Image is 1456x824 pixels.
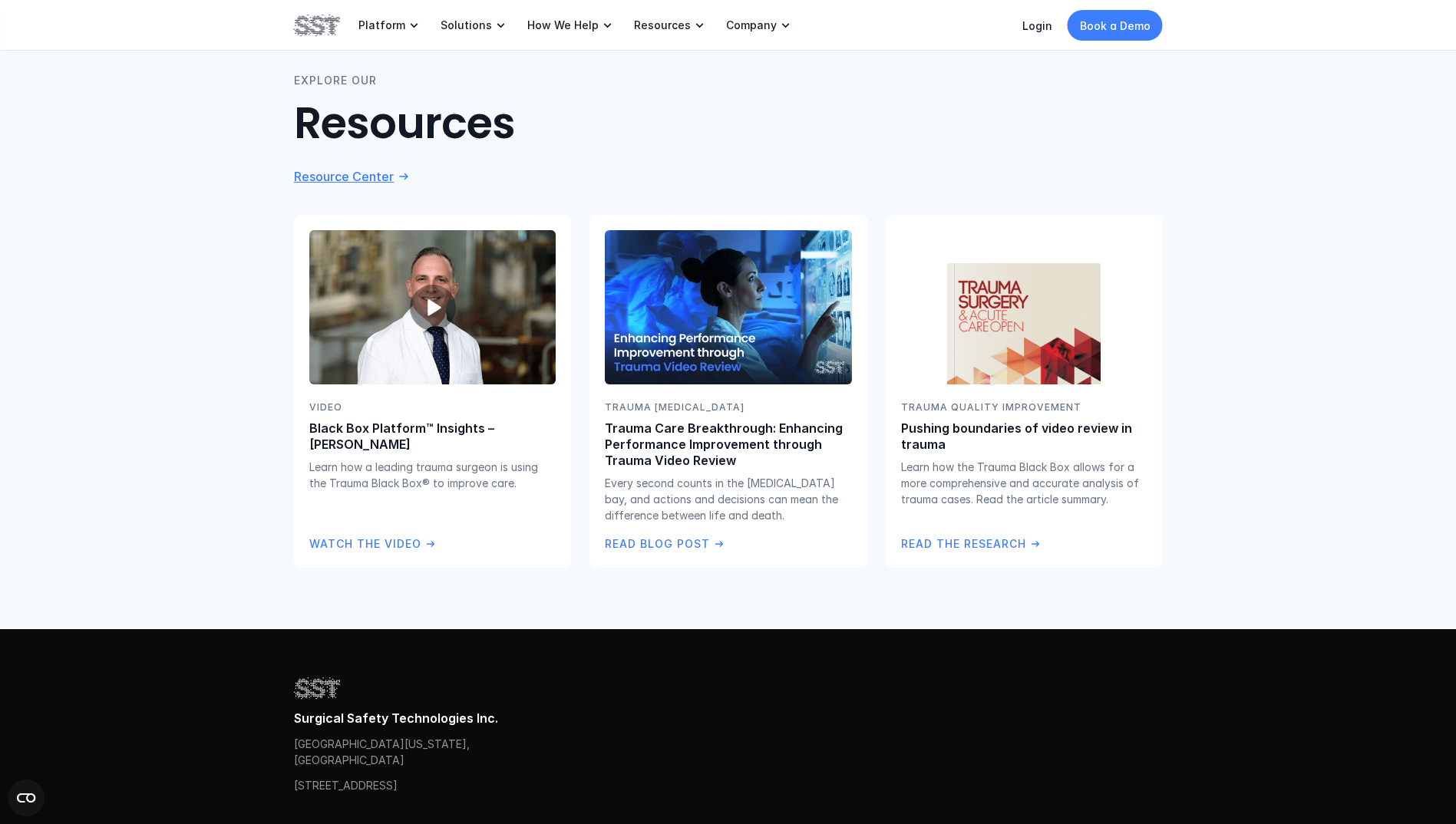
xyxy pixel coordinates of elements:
img: Surgeon looking at a screen [605,230,851,384]
img: Trauma surgery and acute care open journal cover [947,264,1101,469]
img: SST logo [294,675,340,701]
p: EXPLORE OUR [294,72,377,89]
p: Platform [358,18,405,32]
p: Black Box Platform™ Insights – [PERSON_NAME] [309,420,556,453]
button: Open CMP widget [8,780,45,816]
p: Company [726,18,777,32]
img: Dr. Ryan Dumas headshot [309,230,556,384]
p: Every second counts in the [MEDICAL_DATA] bay, and actions and decisions can mean the difference ... [605,475,851,523]
p: Book a Demo [1080,18,1151,34]
p: Surgical Safety Technologies Inc. [294,710,1163,727]
a: Surgeon looking at a screenTRAUMA [MEDICAL_DATA]Trauma Care Breakthrough: Enhancing Performance I... [589,215,867,568]
img: SST logo [294,12,340,38]
p: TRAUMA QUALITY IMPROVEMENT [900,400,1147,414]
p: Solutions [441,18,492,32]
a: Login [1022,19,1052,32]
a: Resource Center [294,168,411,184]
p: Resources [634,18,691,32]
p: Learn how a leading trauma surgeon is using the Trauma Black Box® to improve care. [309,459,556,491]
a: Book a Demo [1068,10,1163,41]
p: [GEOGRAPHIC_DATA][US_STATE], [GEOGRAPHIC_DATA] [294,736,478,768]
span: play_arrow [418,292,448,323]
p: TRAUMA [MEDICAL_DATA] [605,400,851,414]
p: Resource Center [293,168,393,184]
p: Read Blog Post [605,536,710,552]
h2: Resources [294,98,1163,150]
a: Trauma surgery and acute care open journal coverTRAUMA QUALITY IMPROVEMENTPushing boundaries of v... [885,215,1162,568]
p: Read the Research [900,536,1025,552]
p: Watch the Video [309,536,421,552]
p: Video [309,400,556,414]
p: Pushing boundaries of video review in trauma [900,420,1147,453]
p: Trauma Care Breakthrough: Enhancing Performance Improvement through Trauma Video Review [605,420,851,468]
a: Dr. Ryan Dumas headshotplay_arrowVideoBlack Box Platform™ Insights – [PERSON_NAME]Learn how a lea... [294,215,571,568]
p: Learn how the Trauma Black Box allows for a more comprehensive and accurate analysis of trauma ca... [900,459,1147,507]
p: [STREET_ADDRESS] [294,777,443,793]
p: How We Help [527,18,599,32]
